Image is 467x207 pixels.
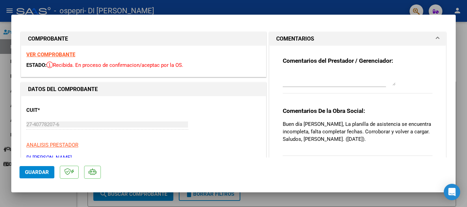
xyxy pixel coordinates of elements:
strong: COMPROBANTE [28,35,68,42]
strong: Comentarios del Prestador / Gerenciador: [283,57,393,64]
a: VER COMPROBANTE [26,51,75,58]
button: Guardar [19,166,54,178]
span: ESTADO: [26,62,46,68]
p: CUIT [26,106,97,114]
strong: DATOS DEL COMPROBANTE [28,86,98,92]
strong: Comentarios De la Obra Social: [283,107,365,114]
p: DI [PERSON_NAME] [26,154,261,162]
div: COMENTARIOS [269,46,446,174]
h1: COMENTARIOS [276,35,314,43]
div: Open Intercom Messenger [444,184,460,200]
p: Buen día [PERSON_NAME], La planilla de asistencia se encuentra incompleta, falta completar fechas... [283,120,432,143]
span: Guardar [25,169,49,175]
span: ANALISIS PRESTADOR [26,142,78,148]
span: Recibida. En proceso de confirmacion/aceptac por la OS. [46,62,183,68]
mat-expansion-panel-header: COMENTARIOS [269,32,446,46]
